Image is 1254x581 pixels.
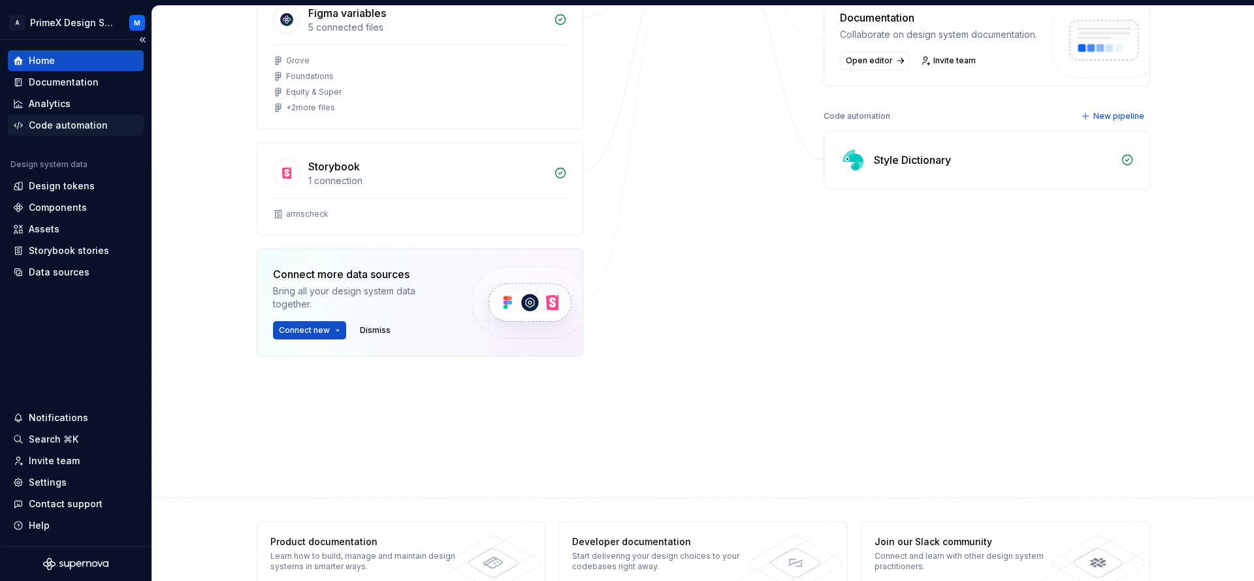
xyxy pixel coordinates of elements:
[29,223,59,236] div: Assets
[308,159,360,174] div: Storybook
[572,535,762,548] div: Developer documentation
[29,411,88,424] div: Notifications
[572,551,762,572] div: Start delivering your design choices to your codebases right away.
[29,454,80,467] div: Invite team
[286,87,342,97] div: Equity & Super
[29,266,89,279] div: Data sources
[8,176,144,196] a: Design tokens
[354,321,396,339] button: Dismiss
[257,142,583,236] a: Storybook1 connectionarmscheck
[9,15,25,31] div: A
[8,115,144,136] a: Code automation
[29,433,78,446] div: Search ⌘K
[917,52,982,70] a: Invite team
[840,52,909,70] a: Open editor
[8,72,144,93] a: Documentation
[308,5,386,21] div: Figma variables
[840,28,1037,41] div: Collaborate on design system documentation.
[8,429,144,450] button: Search ⌘K
[286,55,310,66] div: Grove
[8,407,144,428] button: Notifications
[933,55,976,66] span: Invite team
[286,71,334,82] div: Foundations
[29,76,99,89] div: Documentation
[29,97,71,110] div: Analytics
[875,551,1065,572] div: Connect and learn with other design system practitioners.
[308,21,546,34] div: 5 connected files
[1093,111,1144,121] span: New pipeline
[273,321,346,339] button: Connect new
[29,497,103,510] div: Contact support
[30,16,114,29] div: PrimeX Design System
[8,494,144,514] button: Contact support
[874,152,951,168] div: Style Dictionary
[8,197,144,218] a: Components
[1077,107,1150,125] button: New pipeline
[133,31,152,49] button: Collapse sidebar
[286,102,335,113] div: + 2 more files
[29,476,67,489] div: Settings
[29,180,95,193] div: Design tokens
[8,262,144,283] a: Data sources
[286,209,329,219] div: armscheck
[273,285,449,311] div: Bring all your design system data together.
[29,119,108,132] div: Code automation
[8,472,144,493] a: Settings
[10,159,88,170] div: Design system data
[270,535,460,548] div: Product documentation
[3,8,149,37] button: APrimeX Design SystemM
[29,519,50,532] div: Help
[875,535,1065,548] div: Join our Slack community
[273,266,449,282] div: Connect more data sources
[29,54,55,67] div: Home
[8,50,144,71] a: Home
[8,240,144,261] a: Storybook stories
[8,93,144,114] a: Analytics
[29,201,87,214] div: Components
[8,515,144,536] button: Help
[43,557,108,571] svg: Supernova Logo
[29,244,109,257] div: Storybook stories
[840,10,1037,25] div: Documentation
[134,18,140,28] div: M
[824,107,890,125] div: Code automation
[270,551,460,572] div: Learn how to build, manage and maintain design systems in smarter ways.
[279,325,330,336] span: Connect new
[8,219,144,240] a: Assets
[8,450,144,471] a: Invite team
[360,325,391,336] span: Dismiss
[846,55,893,66] span: Open editor
[308,174,546,187] div: 1 connection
